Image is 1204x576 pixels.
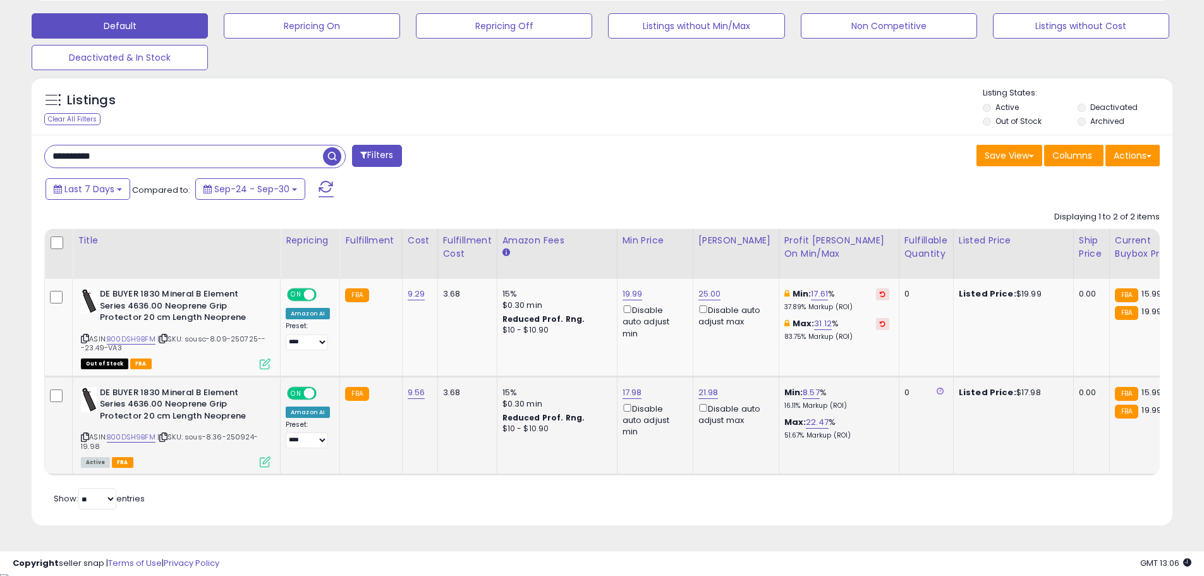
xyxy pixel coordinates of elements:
[13,557,59,569] strong: Copyright
[1090,116,1124,126] label: Archived
[81,387,97,412] img: 41i7o8ZDQsL._SL40_.jpg
[959,234,1068,247] div: Listed Price
[1141,386,1162,398] span: 15.99
[1115,288,1138,302] small: FBA
[623,288,643,300] a: 19.99
[288,290,304,300] span: ON
[44,113,100,125] div: Clear All Filters
[1079,288,1100,300] div: 0.00
[904,234,948,260] div: Fulfillable Quantity
[502,387,607,398] div: 15%
[784,303,889,312] p: 37.89% Markup (ROI)
[1115,405,1138,419] small: FBA
[811,288,828,300] a: 17.61
[698,288,721,300] a: 25.00
[315,388,335,398] span: OFF
[784,416,806,428] b: Max:
[608,13,784,39] button: Listings without Min/Max
[81,288,271,368] div: ASIN:
[814,317,832,330] a: 31.12
[1141,404,1162,416] span: 19.99
[1115,306,1138,320] small: FBA
[993,13,1169,39] button: Listings without Cost
[784,387,889,410] div: %
[502,314,585,324] b: Reduced Prof. Rng.
[784,333,889,341] p: 83.75% Markup (ROI)
[408,234,432,247] div: Cost
[1052,149,1092,162] span: Columns
[443,387,487,398] div: 3.68
[132,184,190,196] span: Compared to:
[502,234,612,247] div: Amazon Fees
[904,387,944,398] div: 0
[107,334,155,345] a: B00DSH9BFM
[224,13,400,39] button: Repricing On
[78,234,275,247] div: Title
[81,288,97,314] img: 41i7o8ZDQsL._SL40_.jpg
[345,288,368,302] small: FBA
[352,145,401,167] button: Filters
[801,13,977,39] button: Non Competitive
[959,387,1064,398] div: $17.98
[443,288,487,300] div: 3.68
[345,234,396,247] div: Fulfillment
[81,457,110,468] span: All listings currently available for purchase on Amazon
[108,557,162,569] a: Terms of Use
[286,407,330,418] div: Amazon AI
[286,234,334,247] div: Repricing
[959,288,1016,300] b: Listed Price:
[54,493,145,505] span: Show: entries
[81,334,265,353] span: | SKU: sousc-8.09-250725---23.49-VA3
[1044,145,1104,166] button: Columns
[64,183,114,195] span: Last 7 Days
[130,358,152,369] span: FBA
[502,398,607,410] div: $0.30 min
[976,145,1042,166] button: Save View
[502,300,607,311] div: $0.30 min
[1140,557,1191,569] span: 2025-10-8 13:06 GMT
[286,420,330,449] div: Preset:
[81,432,258,451] span: | SKU: sous-8.36-250924-19.98
[286,308,330,319] div: Amazon AI
[81,387,271,467] div: ASIN:
[286,322,330,350] div: Preset:
[1141,305,1162,317] span: 19.99
[698,386,719,399] a: 21.98
[502,247,510,259] small: Amazon Fees.
[32,45,208,70] button: Deactivated & In Stock
[13,558,219,570] div: seller snap | |
[784,288,889,312] div: %
[67,92,116,109] h5: Listings
[1105,145,1160,166] button: Actions
[502,424,607,434] div: $10 - $10.90
[959,386,1016,398] b: Listed Price:
[408,386,425,399] a: 9.56
[698,234,774,247] div: [PERSON_NAME]
[46,178,130,200] button: Last 7 Days
[698,401,769,426] div: Disable auto adjust max
[1090,102,1138,113] label: Deactivated
[32,13,208,39] button: Default
[803,386,820,399] a: 8.57
[315,290,335,300] span: OFF
[784,431,889,440] p: 51.67% Markup (ROI)
[698,303,769,328] div: Disable auto adjust max
[112,457,133,468] span: FBA
[443,234,492,260] div: Fulfillment Cost
[502,325,607,336] div: $10 - $10.90
[904,288,944,300] div: 0
[288,388,304,398] span: ON
[345,387,368,401] small: FBA
[784,401,889,410] p: 16.11% Markup (ROI)
[416,13,592,39] button: Repricing Off
[1141,288,1162,300] span: 15.99
[623,234,688,247] div: Min Price
[107,432,155,443] a: B00DSH9BFM
[983,87,1172,99] p: Listing States:
[164,557,219,569] a: Privacy Policy
[1079,387,1100,398] div: 0.00
[959,288,1064,300] div: $19.99
[806,416,829,429] a: 22.47
[784,417,889,440] div: %
[1115,387,1138,401] small: FBA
